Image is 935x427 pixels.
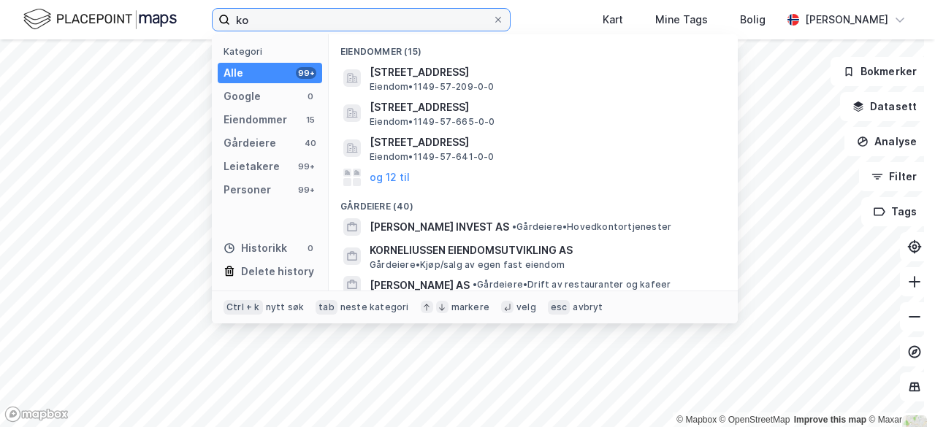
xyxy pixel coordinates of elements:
[224,111,287,128] div: Eiendommer
[296,161,316,172] div: 99+
[512,221,516,232] span: •
[370,134,720,151] span: [STREET_ADDRESS]
[861,197,929,226] button: Tags
[473,279,477,290] span: •
[266,301,305,313] div: nytt søk
[224,46,322,57] div: Kategori
[305,91,316,102] div: 0
[329,34,738,61] div: Eiendommer (15)
[573,301,603,313] div: avbryt
[831,57,929,86] button: Bokmerker
[370,242,720,259] span: KORNELIUSSEN EIENDOMSUTVIKLING AS
[516,301,536,313] div: velg
[305,114,316,126] div: 15
[329,189,738,215] div: Gårdeiere (40)
[740,11,766,28] div: Bolig
[720,415,790,425] a: OpenStreetMap
[840,92,929,121] button: Datasett
[512,221,671,233] span: Gårdeiere • Hovedkontortjenester
[370,116,495,128] span: Eiendom • 1149-57-665-0-0
[794,415,866,425] a: Improve this map
[370,81,495,93] span: Eiendom • 1149-57-209-0-0
[241,263,314,280] div: Delete history
[23,7,177,32] img: logo.f888ab2527a4732fd821a326f86c7f29.svg
[370,259,565,271] span: Gårdeiere • Kjøp/salg av egen fast eiendom
[4,406,69,423] a: Mapbox homepage
[862,357,935,427] iframe: Chat Widget
[296,67,316,79] div: 99+
[370,169,410,186] button: og 12 til
[224,239,287,257] div: Historikk
[224,158,280,175] div: Leietakere
[844,127,929,156] button: Analyse
[676,415,717,425] a: Mapbox
[316,300,337,315] div: tab
[305,242,316,254] div: 0
[370,151,495,163] span: Eiendom • 1149-57-641-0-0
[655,11,708,28] div: Mine Tags
[451,301,489,313] div: markere
[548,300,570,315] div: esc
[473,279,671,291] span: Gårdeiere • Drift av restauranter og kafeer
[603,11,623,28] div: Kart
[340,301,409,313] div: neste kategori
[296,184,316,196] div: 99+
[370,99,720,116] span: [STREET_ADDRESS]
[305,137,316,149] div: 40
[224,300,263,315] div: Ctrl + k
[370,218,509,236] span: [PERSON_NAME] INVEST AS
[224,88,261,105] div: Google
[224,181,271,199] div: Personer
[805,11,888,28] div: [PERSON_NAME]
[862,357,935,427] div: Kontrollprogram for chat
[230,9,492,31] input: Søk på adresse, matrikkel, gårdeiere, leietakere eller personer
[370,64,720,81] span: [STREET_ADDRESS]
[859,162,929,191] button: Filter
[224,64,243,82] div: Alle
[370,277,470,294] span: [PERSON_NAME] AS
[224,134,276,152] div: Gårdeiere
